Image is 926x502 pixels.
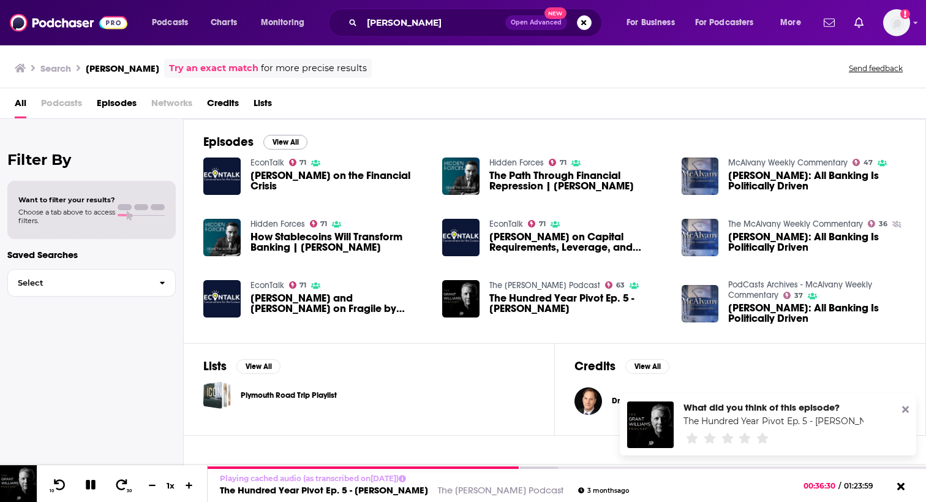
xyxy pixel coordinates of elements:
[261,14,304,31] span: Monitoring
[289,281,307,289] a: 71
[320,221,327,227] span: 71
[151,93,192,118] span: Networks
[438,484,563,496] a: The [PERSON_NAME] Podcast
[241,389,337,402] a: Plymouth Road Trip Playlist
[211,14,237,31] span: Charts
[203,359,227,374] h2: Lists
[489,219,523,229] a: EconTalk
[605,281,625,289] a: 63
[682,219,719,256] img: Charles Calomiris: All Banking Is Politically Driven
[728,280,872,300] a: PodCasts Archives - McAlvany Weekly Commentary
[15,93,26,118] a: All
[250,232,428,253] span: How Stablecoins Will Transform Banking | [PERSON_NAME]
[853,159,873,166] a: 47
[728,303,906,324] span: [PERSON_NAME]: All Banking Is Politically Driven
[728,170,906,191] a: Charles Calomiris: All Banking Is Politically Driven
[489,170,667,191] a: The Path Through Financial Repression | Charles Calomiris
[560,160,567,165] span: 71
[544,7,567,19] span: New
[299,160,306,165] span: 71
[7,249,176,261] p: Saved Searches
[489,232,667,253] span: [PERSON_NAME] on Capital Requirements, Leverage, and Financial Regulation
[489,158,544,168] a: Hidden Forces
[728,219,863,229] a: The McAlvany Weekly Commentary
[683,401,864,413] div: What did you think of this episode?
[612,396,685,406] span: Dr. [PERSON_NAME]
[207,93,239,118] a: Credits
[574,381,906,420] button: Dr. Charles CalomirisDr. Charles Calomiris
[18,208,115,225] span: Choose a tab above to access filters.
[220,484,428,496] a: The Hundred Year Pivot Ep. 5 - [PERSON_NAME]
[442,219,480,256] img: Charles Calomiris on Capital Requirements, Leverage, and Financial Regulation
[236,359,280,374] button: View All
[250,232,428,253] a: How Stablecoins Will Transform Banking | Charles Calomiris
[578,487,629,494] div: 3 months ago
[728,232,906,253] span: [PERSON_NAME]: All Banking Is Politically Driven
[18,196,115,204] span: Want to filter your results?
[900,9,910,19] svg: Add a profile image
[8,279,149,287] span: Select
[252,13,320,32] button: open menu
[883,9,910,36] span: Logged in as clareliening
[310,220,328,227] a: 71
[7,151,176,169] h2: Filter By
[250,293,428,314] span: [PERSON_NAME] and [PERSON_NAME] on Fragile by Design
[442,280,480,318] img: The Hundred Year Pivot Ep. 5 - Charles Calomiris
[203,280,241,318] img: Charles Calomiris and Stephen Haber on Fragile by Design
[203,219,241,256] a: How Stablecoins Will Transform Banking | Charles Calomiris
[143,13,204,32] button: open menu
[618,13,690,32] button: open menu
[627,401,674,448] img: The Hundred Year Pivot Ep. 5 - Charles Calomiris
[50,489,54,493] span: 10
[549,159,567,166] a: 71
[250,219,305,229] a: Hidden Forces
[254,93,272,118] a: Lists
[728,158,848,168] a: McAlvany Weekly Commentary
[489,232,667,253] a: Charles Calomiris on Capital Requirements, Leverage, and Financial Regulation
[845,63,906,74] button: Send feedback
[160,481,181,490] div: 1 x
[505,15,567,30] button: Open AdvancedNew
[41,93,82,118] span: Podcasts
[261,61,367,75] span: for more precise results
[682,158,719,195] img: Charles Calomiris: All Banking Is Politically Driven
[574,359,615,374] h2: Credits
[47,478,70,493] button: 10
[250,280,284,291] a: EconTalk
[340,9,614,37] div: Search podcasts, credits, & more...
[263,135,307,150] button: View All
[528,220,546,227] a: 71
[682,285,719,322] img: Charles Calomiris: All Banking Is Politically Driven
[250,170,428,191] span: [PERSON_NAME] on the Financial Crisis
[250,158,284,168] a: EconTalk
[10,11,127,34] img: Podchaser - Follow, Share and Rate Podcasts
[728,303,906,324] a: Charles Calomiris: All Banking Is Politically Driven
[489,293,667,314] a: The Hundred Year Pivot Ep. 5 - Charles Calomiris
[683,416,888,427] a: The Hundred Year Pivot Ep. 5 - Charles Calomiris
[804,481,838,490] span: 00:36:30
[299,283,306,288] span: 71
[442,158,480,195] img: The Path Through Financial Repression | Charles Calomiris
[489,280,600,291] a: The Grant Williams Podcast
[879,221,887,227] span: 36
[687,13,772,32] button: open menu
[203,158,241,195] img: Charles Calomiris on the Financial Crisis
[728,232,906,253] a: Charles Calomiris: All Banking Is Politically Driven
[7,269,176,297] button: Select
[627,14,675,31] span: For Business
[864,160,873,165] span: 47
[883,9,910,36] button: Show profile menu
[838,481,841,490] span: /
[841,481,886,490] span: 01:23:59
